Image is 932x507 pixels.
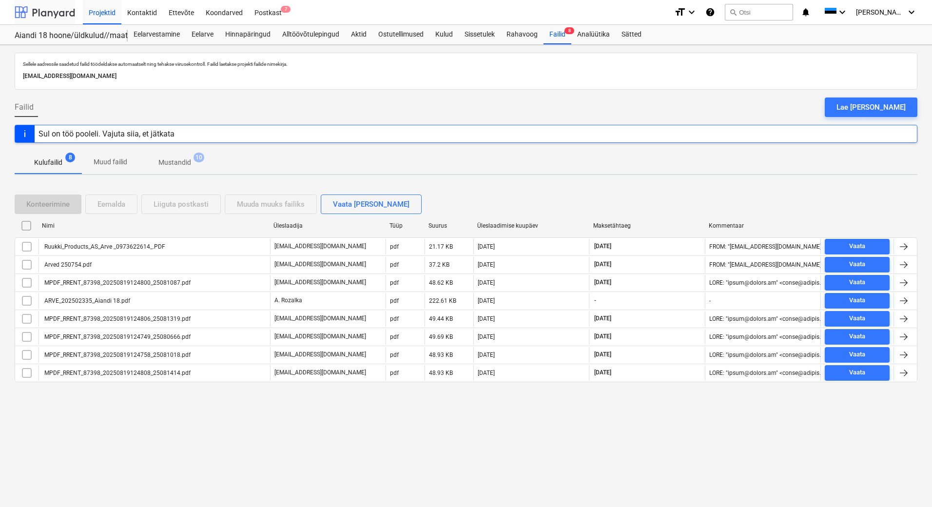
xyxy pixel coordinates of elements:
a: Analüütika [571,25,616,44]
p: Kulufailid [34,157,62,168]
div: MPDF_RRENT_87398_20250819124806_25081319.pdf [43,315,191,322]
div: Vaata [849,349,865,360]
div: [DATE] [478,370,495,376]
div: [DATE] [478,261,495,268]
p: A. Rozalka [274,296,302,305]
div: 222.61 KB [429,297,456,304]
button: Vaata [825,347,890,363]
a: Rahavoog [501,25,544,44]
a: Aktid [345,25,372,44]
div: pdf [390,279,399,286]
div: 48.93 KB [429,351,453,358]
div: Vaata [849,259,865,270]
div: Tüüp [389,222,421,229]
div: pdf [390,261,399,268]
span: 8 [564,27,574,34]
p: Mustandid [158,157,191,168]
div: Nimi [42,222,266,229]
a: Sissetulek [459,25,501,44]
div: pdf [390,370,399,376]
div: MPDF_RRENT_87398_20250819124800_25081087.pdf [43,279,191,286]
span: [DATE] [593,242,612,251]
span: [DATE] [593,260,612,269]
div: [DATE] [478,279,495,286]
a: Kulud [429,25,459,44]
div: [DATE] [478,297,495,304]
a: Hinnapäringud [219,25,276,44]
div: Vaata [849,277,865,288]
a: Sätted [616,25,647,44]
div: Arved 250754.pdf [43,261,92,268]
a: Ostutellimused [372,25,429,44]
div: Vaata [849,313,865,324]
a: Failid8 [544,25,571,44]
button: Vaata [825,257,890,273]
i: keyboard_arrow_down [906,6,917,18]
div: [DATE] [478,315,495,322]
p: Sellele aadressile saadetud failid töödeldakse automaatselt ning tehakse viirusekontroll. Failid ... [23,61,909,67]
div: MPDF_RRENT_87398_20250819124758_25081018.pdf [43,351,191,358]
span: [DATE] [593,314,612,323]
i: notifications [801,6,811,18]
p: [EMAIL_ADDRESS][DOMAIN_NAME] [274,242,366,251]
div: pdf [390,333,399,340]
span: - [593,296,597,305]
button: Vaata [825,275,890,291]
div: [DATE] [478,351,495,358]
span: 7 [281,6,291,13]
a: Eelarvestamine [128,25,186,44]
span: 10 [194,153,204,162]
span: Failid [15,101,34,113]
div: 37.2 KB [429,261,449,268]
div: Suurus [428,222,469,229]
div: Vaata [849,367,865,378]
button: Lae [PERSON_NAME] [825,97,917,117]
div: Aiandi 18 hoone/üldkulud//maatööd (2101944//2101951) [15,31,116,41]
a: Alltöövõtulepingud [276,25,345,44]
div: Sul on töö pooleli. Vajuta siia, et jätkata [39,129,175,138]
span: [DATE] [593,332,612,341]
div: pdf [390,243,399,250]
span: [DATE] [593,369,612,377]
button: Vaata [PERSON_NAME] [321,195,422,214]
p: [EMAIL_ADDRESS][DOMAIN_NAME] [274,369,366,377]
iframe: Chat Widget [883,460,932,507]
div: Vaata [849,241,865,252]
p: [EMAIL_ADDRESS][DOMAIN_NAME] [23,71,909,81]
div: - [709,297,711,304]
div: pdf [390,351,399,358]
div: 48.93 KB [429,370,453,376]
span: [PERSON_NAME] [856,8,905,16]
div: [DATE] [478,243,495,250]
div: Üleslaadija [273,222,382,229]
div: Maksetähtaeg [593,222,701,229]
i: keyboard_arrow_down [836,6,848,18]
div: Kommentaar [709,222,817,229]
i: format_size [674,6,686,18]
button: Vaata [825,239,890,254]
p: [EMAIL_ADDRESS][DOMAIN_NAME] [274,260,366,269]
div: 49.69 KB [429,333,453,340]
div: ARVE_202502335_Aiandi 18.pdf [43,297,130,304]
p: Muud failid [94,157,127,167]
a: Eelarve [186,25,219,44]
p: [EMAIL_ADDRESS][DOMAIN_NAME] [274,314,366,323]
div: Ruukki_Products_AS_Arve _0973622614_.PDF [43,243,165,250]
div: 49.44 KB [429,315,453,322]
div: Vaata [849,331,865,342]
i: keyboard_arrow_down [686,6,698,18]
p: [EMAIL_ADDRESS][DOMAIN_NAME] [274,351,366,359]
span: [DATE] [593,351,612,359]
button: Vaata [825,329,890,345]
span: 8 [65,153,75,162]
